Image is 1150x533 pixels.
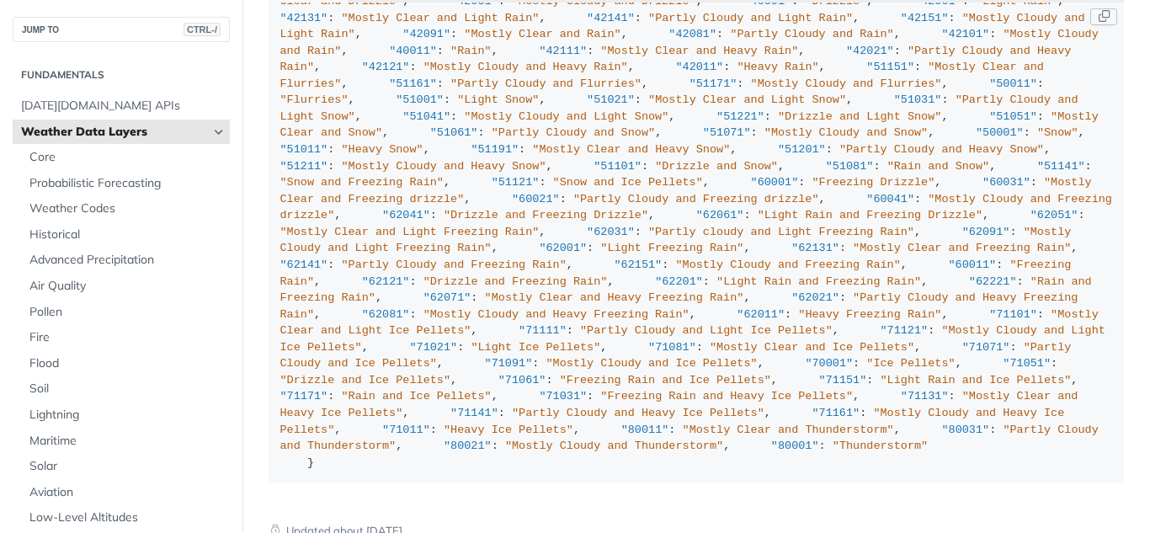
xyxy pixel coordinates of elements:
[450,407,498,419] span: "71141"
[866,61,914,73] span: "51151"
[696,209,744,221] span: "62061"
[737,308,785,321] span: "62011"
[212,125,226,139] button: Hide subpages for Weather Data Layers
[819,374,867,386] span: "71151"
[683,424,894,436] span: "Mostly Clear and Thunderstorm"
[621,424,669,436] span: "80011"
[976,126,1024,139] span: "50001"
[941,424,989,436] span: "80031"
[21,98,226,115] span: [DATE][DOMAIN_NAME] APIs
[512,407,764,419] span: "Partly Cloudy and Heavy Ice Pellets"
[21,124,208,141] span: Weather Data Layers
[280,226,540,238] span: "Mostly Clear and Light Freezing Rain"
[341,390,491,402] span: "Rain and Ice Pellets"
[846,45,894,57] span: "42021"
[280,28,1105,57] span: "Mostly Cloudy and Rain"
[423,308,689,321] span: "Mostly Cloudy and Heavy Freezing Rain"
[492,176,540,189] span: "51121"
[21,274,230,299] a: Air Quality
[573,193,819,205] span: "Partly Cloudy and Freezing drizzle"
[471,341,600,354] span: "Light Ice Pellets"
[29,484,226,501] span: Aviation
[341,143,423,156] span: "Heavy Snow"
[382,209,430,221] span: "62041"
[423,291,471,304] span: "62071"
[600,45,798,57] span: "Mostly Clear and Heavy Rain"
[280,143,328,156] span: "51011"
[280,93,349,106] span: "Flurries"
[457,93,539,106] span: "Light Snow"
[580,324,833,337] span: "Partly Cloudy and Light Ice Pellets"
[341,12,539,24] span: "Mostly Clear and Light Rain"
[894,93,942,106] span: "51031"
[280,324,1112,354] span: "Mostly Cloudy and Light Ice Pellets"
[409,341,457,354] span: "71021"
[730,28,893,40] span: "Partly Cloudy and Rain"
[29,433,226,450] span: Maritime
[791,242,839,254] span: "62131"
[941,28,989,40] span: "42101"
[798,308,941,321] span: "Heavy Freezing Rain"
[402,110,450,123] span: "51041"
[382,424,430,436] span: "71011"
[450,77,642,90] span: "Partly Cloudy and Flurries"
[430,126,478,139] span: "51061"
[949,259,997,271] span: "60011"
[29,149,226,166] span: Core
[764,126,928,139] span: "Mostly Cloudy and Snow"
[600,390,853,402] span: "Freezing Rain and Heavy Ice Pellets"
[29,227,226,243] span: Historical
[1090,8,1117,25] button: Copy Code
[969,275,1017,288] span: "62221"
[655,275,703,288] span: "62201"
[778,110,941,123] span: "Drizzle and Light Snow"
[21,505,230,530] a: Low-Level Altitudes
[866,357,955,370] span: "Ice Pellets"
[866,193,914,205] span: "60041"
[716,110,764,123] span: "51221"
[587,12,635,24] span: "42141"
[498,374,546,386] span: "71061"
[812,407,860,419] span: "71161"
[21,145,230,170] a: Core
[13,93,230,119] a: [DATE][DOMAIN_NAME] APIs
[982,176,1030,189] span: "60031"
[703,126,751,139] span: "51071"
[901,12,949,24] span: "42151"
[492,126,655,139] span: "Partly Cloudy and Snow"
[184,23,221,36] span: CTRL-/
[962,226,1010,238] span: "62091"
[716,275,921,288] span: "Light Rain and Freezing Rain"
[758,209,982,221] span: "Light Rain and Freezing Drizzle"
[546,357,758,370] span: "Mostly Cloudy and Ice Pellets"
[553,176,703,189] span: "Snow and Ice Pellets"
[13,67,230,83] h2: Fundamentals
[826,160,874,173] span: "51081"
[464,110,668,123] span: "Mostly Cloudy and Light Snow"
[791,291,839,304] span: "62021"
[587,93,635,106] span: "51021"
[1037,160,1085,173] span: "51141"
[21,480,230,505] a: Aviation
[280,176,444,189] span: "Snow and Freezing Rain"
[21,454,230,479] a: Solar
[532,143,730,156] span: "Mostly Clear and Heavy Snow"
[539,45,587,57] span: "42111"
[29,407,226,424] span: Lightning
[423,275,608,288] span: "Drizzle and Freezing Rain"
[29,175,226,192] span: Probabilistic Forecasting
[21,376,230,402] a: Soil
[280,291,1085,321] span: "Partly Cloudy and Heavy Freezing Rain"
[519,324,567,337] span: "71111"
[29,509,226,526] span: Low-Level Altitudes
[21,325,230,350] a: Fire
[389,45,437,57] span: "40011"
[280,259,328,271] span: "62141"
[402,28,450,40] span: "42091"
[839,143,1044,156] span: "Partly Cloudy and Heavy Snow"
[853,242,1071,254] span: "Mostly Clear and Freezing Rain"
[21,300,230,325] a: Pollen
[396,93,444,106] span: "51001"
[778,143,826,156] span: "51201"
[362,308,410,321] span: "62081"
